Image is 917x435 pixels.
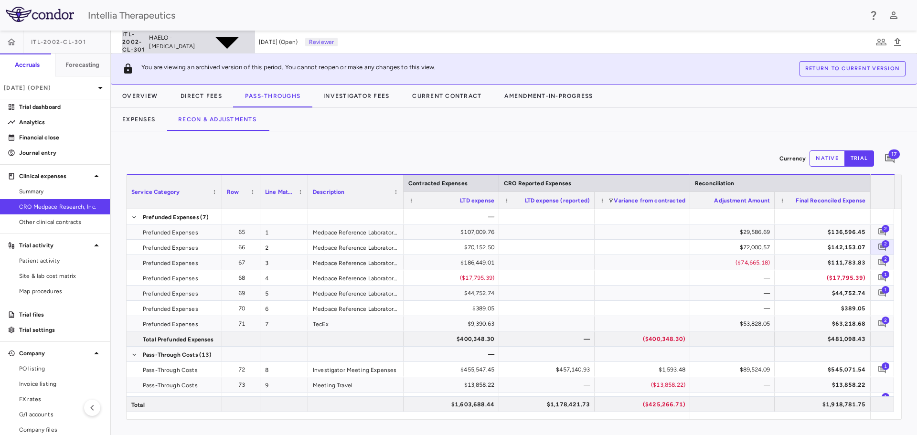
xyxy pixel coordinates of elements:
[143,347,198,362] span: Pass-Through Costs
[412,397,494,412] div: $1,603,688.44
[131,189,180,195] span: Service Category
[260,286,308,300] div: 5
[504,180,571,187] span: CRO Reported Expenses
[460,197,494,204] span: LTD expense
[19,364,102,373] span: PO listing
[260,301,308,316] div: 6
[412,286,494,301] div: $44,752.74
[200,210,209,225] span: (7)
[143,317,198,332] span: Prefunded Expenses
[260,224,308,239] div: 1
[688,224,770,240] div: $29,586.69
[408,180,468,187] span: Contracted Expenses
[15,61,40,69] h6: Accruals
[19,241,91,250] p: Trial activity
[878,365,887,374] svg: Add comment
[231,240,256,255] div: 66
[111,108,167,131] button: Expenses
[810,150,845,167] button: native
[508,331,590,347] div: —
[308,286,404,300] div: Medpace Reference Laboratory Fees - Pass-Through Cists
[260,377,308,392] div: 9
[6,7,74,22] img: logo-full-SnFGN8VE.png
[412,270,494,286] div: ($17,795.39)
[19,256,102,265] span: Patient activity
[882,224,889,232] span: 2
[231,270,256,286] div: 68
[412,347,494,362] div: —
[143,240,198,255] span: Prefunded Expenses
[882,362,889,370] span: 1
[4,84,95,92] p: [DATE] (Open)
[88,8,862,22] div: Intellia Therapeutics
[508,397,590,412] div: $1,178,421.73
[882,316,889,324] span: 2
[312,85,401,107] button: Investigator Fees
[412,377,494,393] div: $13,858.22
[231,286,256,301] div: 69
[308,255,404,270] div: Medpace Reference Laboratory Fees - Other Services
[525,197,590,204] span: LTD expense (reported)
[876,271,889,284] button: Add comment
[688,377,770,393] div: —
[888,149,900,159] span: 17
[19,395,102,403] span: FX rates
[31,38,86,46] span: ITL-2002-CL-301
[65,61,100,69] h6: Forecasting
[412,224,494,240] div: $107,009.76
[313,189,345,195] span: Description
[143,362,198,378] span: Pass-Through Costs
[876,363,889,376] button: Add comment
[308,270,404,285] div: Medpace Reference Laboratory Fees Direct Fees Discount
[714,197,770,204] span: Adjustment Amount
[876,225,889,238] button: Add comment
[783,240,865,255] div: $142,153.07
[783,301,865,316] div: $389.05
[783,316,865,331] div: $63,218.68
[231,301,256,316] div: 70
[603,362,685,377] div: $1,593.48
[878,395,887,404] svg: Add comment
[19,187,102,196] span: Summary
[19,118,102,127] p: Analytics
[231,377,256,393] div: 73
[884,153,896,164] svg: Add comment
[231,362,256,377] div: 72
[688,255,770,270] div: ($74,665.18)
[882,240,889,247] span: 2
[876,393,889,406] button: Add comment
[143,301,198,317] span: Prefunded Expenses
[19,149,102,157] p: Journal entry
[688,270,770,286] div: —
[19,202,102,211] span: CRO Medpace Research, Inc.
[308,240,404,255] div: Medpace Reference Laboratory Fees - Supplies
[19,410,102,419] span: G/l accounts
[308,301,404,316] div: Medpace Reference Laboratory Fees - True Up to Total MRL Line Item Contract Value
[143,286,198,301] span: Prefunded Expenses
[878,273,887,282] svg: Add comment
[412,362,494,377] div: $455,547.45
[882,255,889,263] span: 2
[783,362,865,377] div: $545,071.54
[231,224,256,240] div: 65
[308,316,404,331] div: TecEx
[260,393,308,407] div: 10
[199,347,212,362] span: (13)
[19,172,91,180] p: Clinical expenses
[796,197,865,204] span: Final Reconciled Expense
[878,319,887,328] svg: Add comment
[308,393,404,407] div: Monitoring Travel
[308,377,404,392] div: Meeting Travel
[412,301,494,316] div: $389.05
[19,218,102,226] span: Other clinical contracts
[19,310,102,319] p: Trial files
[783,270,865,286] div: ($17,795.39)
[783,255,865,270] div: $111,783.83
[412,255,494,270] div: $186,449.01
[19,425,102,434] span: Company files
[143,271,198,286] span: Prefunded Expenses
[688,286,770,301] div: —
[603,377,685,393] div: ($13,858.22)
[614,197,685,204] span: Variance from contracted
[412,316,494,331] div: $9,390.63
